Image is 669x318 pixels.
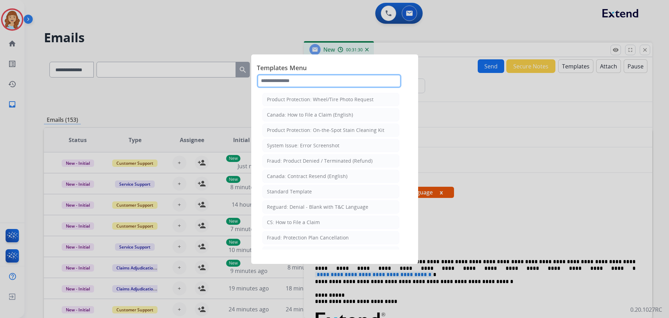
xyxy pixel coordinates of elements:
[267,111,353,118] div: Canada: How to File a Claim (English)
[267,127,384,134] div: Product Protection: On-the-Spot Stain Cleaning Kit
[267,173,347,180] div: Canada: Contract Resend (English)
[267,142,339,149] div: System Issue: Error Screenshot
[257,63,413,74] span: Templates Menu
[267,219,320,226] div: CS: How to File a Claim
[267,234,349,241] div: Fraud: Protection Plan Cancellation
[267,188,312,195] div: Standard Template
[267,204,368,210] div: Reguard: Denial - Blank with T&C Language
[267,96,374,103] div: Product Protection: Wheel/Tire Photo Request
[267,157,372,164] div: Fraud: Product Denied / Terminated (Refund)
